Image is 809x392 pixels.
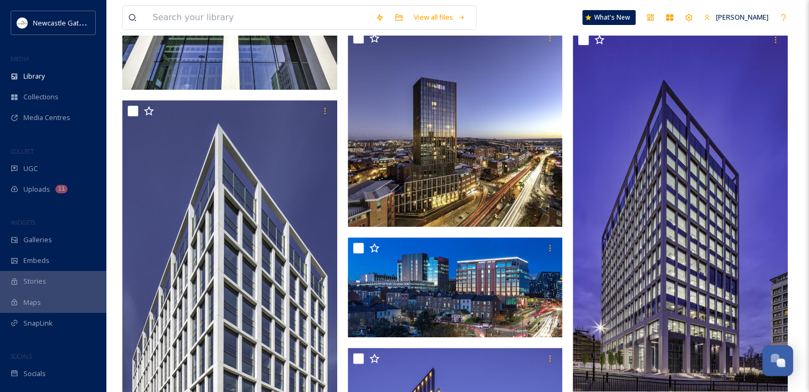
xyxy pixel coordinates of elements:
[23,369,46,379] span: Socials
[17,18,28,28] img: DqD9wEUd_400x400.jpg
[762,345,793,376] button: Open Chat
[716,12,769,22] span: [PERSON_NAME]
[23,113,70,123] span: Media Centres
[23,276,46,286] span: Stories
[33,18,131,28] span: Newcastle Gateshead Initiative
[573,29,788,392] img: Bank House night 014.tif
[147,6,370,29] input: Search your library
[23,297,41,308] span: Maps
[23,164,38,174] span: UGC
[348,237,563,337] img: Helix 01.jpg
[23,92,59,102] span: Collections
[23,184,50,194] span: Uploads
[582,10,636,25] a: What's New
[698,7,774,28] a: [PERSON_NAME]
[11,352,32,360] span: SOCIALS
[23,235,52,245] span: Galleries
[23,318,53,328] span: SnapLink
[408,7,471,28] a: View all files
[11,218,35,226] span: WIDGETS
[11,147,34,155] span: COLLECT
[348,28,563,227] img: Hadrian Tower3.jpg
[11,55,29,63] span: MEDIA
[23,255,49,266] span: Embeds
[55,185,68,193] div: 11
[23,71,45,81] span: Library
